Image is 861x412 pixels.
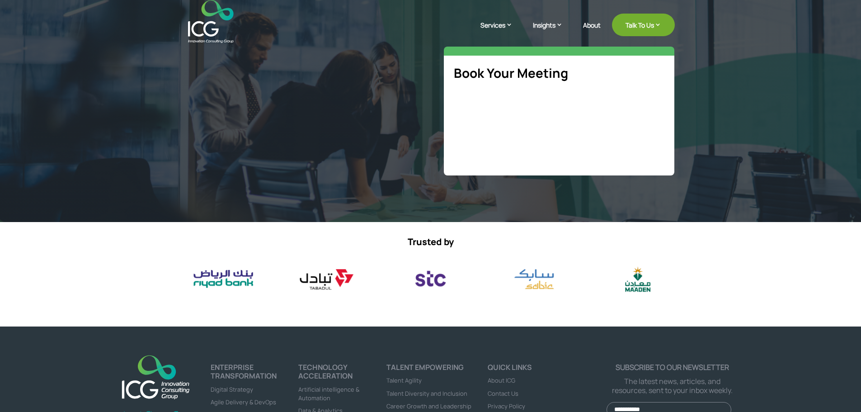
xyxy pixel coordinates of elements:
a: logo_footer [117,350,195,405]
a: Insights [533,20,572,43]
h4: TECHNOLOGY ACCELERATION [298,363,386,384]
p: Trusted by [187,237,675,247]
a: Talent Agility [386,376,422,384]
img: maaden logo [601,264,674,294]
div: 8 / 17 [497,264,571,295]
h4: ENTERPRISE TRANSFORMATION [211,363,299,384]
h4: Talent Empowering [386,363,475,376]
div: 7 / 17 [394,264,467,294]
a: Talk To Us [612,14,675,36]
div: 9 / 17 [601,264,674,294]
h4: Quick links [488,363,607,376]
iframe: Form 0 [454,98,664,166]
img: riyad bank [186,264,260,294]
img: tabadul logo [290,264,364,294]
p: Subscribe to our newsletter [607,363,739,372]
p: The latest news, articles, and resources, sent to your inbox weekly. [607,377,739,394]
img: sabic logo [497,264,571,295]
img: stc logo [394,264,467,294]
img: ICG-new logo (1) [117,350,195,403]
a: Artificial intelligence & Automation [298,385,359,402]
h5: Book Your Meeting [454,66,664,85]
div: 5 / 17 [186,264,260,294]
a: About ICG [488,376,515,384]
a: Privacy Policy [488,402,525,410]
a: Contact Us [488,389,518,398]
a: About [583,22,601,43]
a: Agile Delivery & DevOps [211,398,276,406]
a: Digital Strategy [211,385,253,393]
div: 6 / 17 [290,264,364,294]
a: Talent Diversity and Inclusion [386,389,467,398]
a: Services [480,20,522,43]
a: Career Growth and Leadership [386,402,471,410]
